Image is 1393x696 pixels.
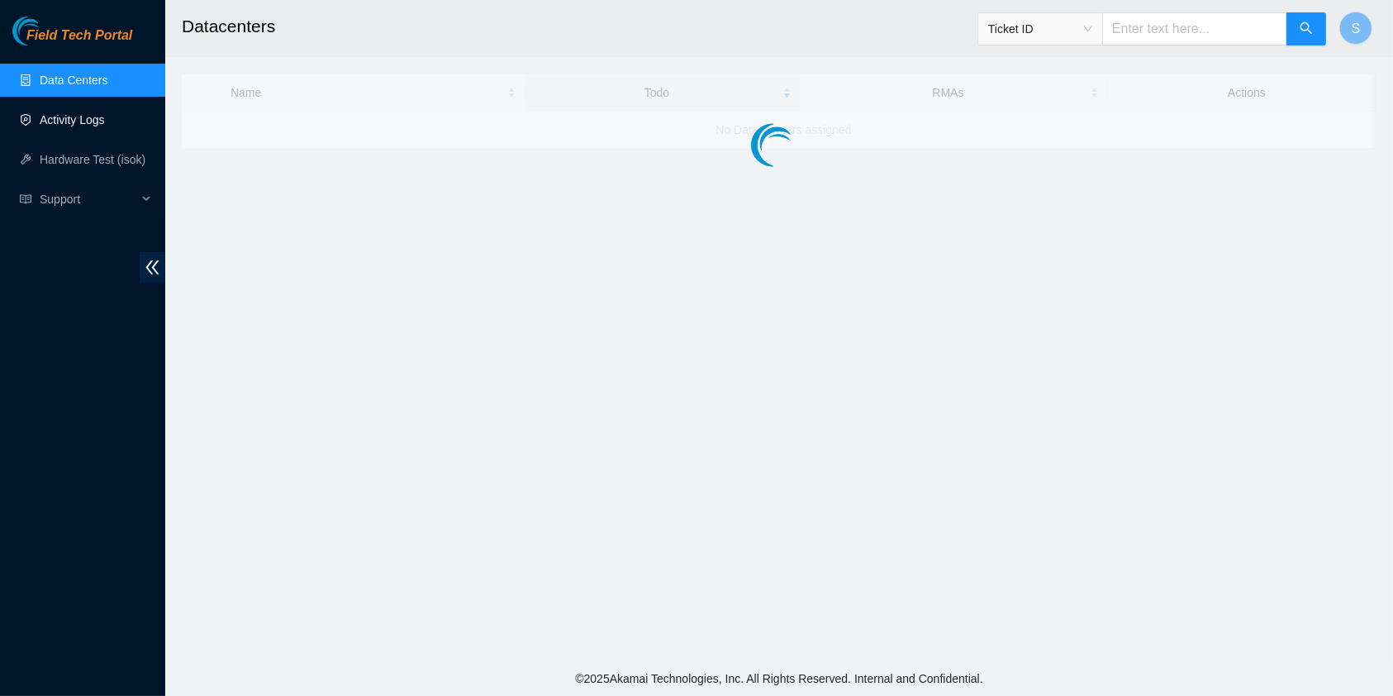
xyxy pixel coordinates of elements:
footer: © 2025 Akamai Technologies, Inc. All Rights Reserved. Internal and Confidential. [165,661,1393,696]
input: Enter text here... [1102,12,1287,45]
a: Data Centers [40,74,107,87]
span: double-left [140,252,165,283]
a: Akamai TechnologiesField Tech Portal [12,30,132,51]
span: Field Tech Portal [26,28,132,44]
span: Support [40,183,137,216]
img: Akamai Technologies [12,17,83,45]
span: S [1352,18,1361,39]
button: search [1286,12,1326,45]
span: read [20,193,31,205]
span: search [1300,21,1313,37]
span: Ticket ID [988,17,1092,41]
button: S [1339,12,1372,45]
a: Activity Logs [40,113,105,126]
a: Hardware Test (isok) [40,153,145,166]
